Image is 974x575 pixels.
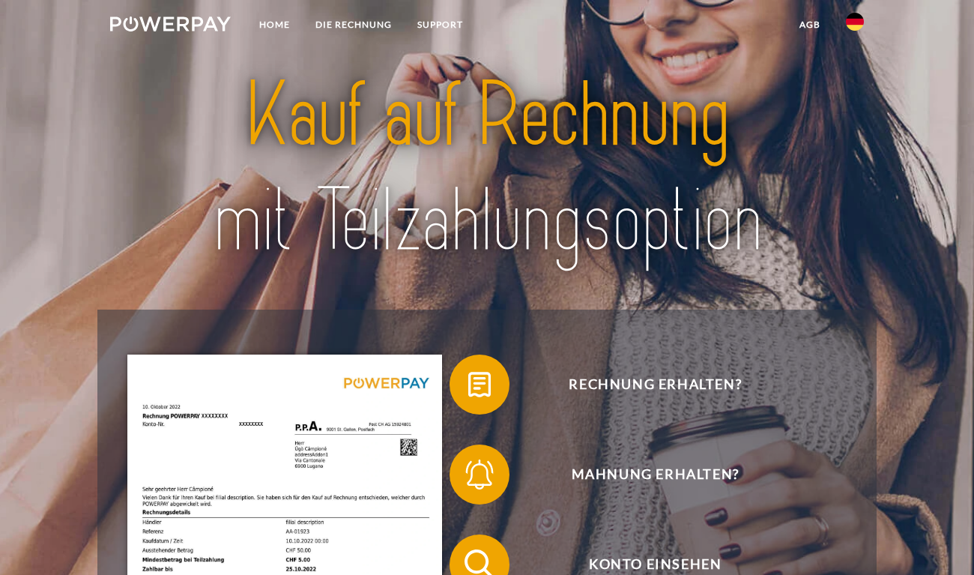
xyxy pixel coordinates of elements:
a: agb [787,11,833,38]
img: de [846,13,864,31]
img: logo-powerpay-white.svg [110,16,231,31]
button: Mahnung erhalten? [450,445,839,505]
img: qb_bill.svg [461,366,498,403]
a: SUPPORT [405,11,476,38]
a: DIE RECHNUNG [303,11,405,38]
button: Rechnung erhalten? [450,355,839,415]
span: Mahnung erhalten? [472,445,839,505]
span: Rechnung erhalten? [472,355,839,415]
a: Home [246,11,303,38]
img: title-powerpay_de.svg [147,58,826,280]
img: qb_bell.svg [461,456,498,493]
